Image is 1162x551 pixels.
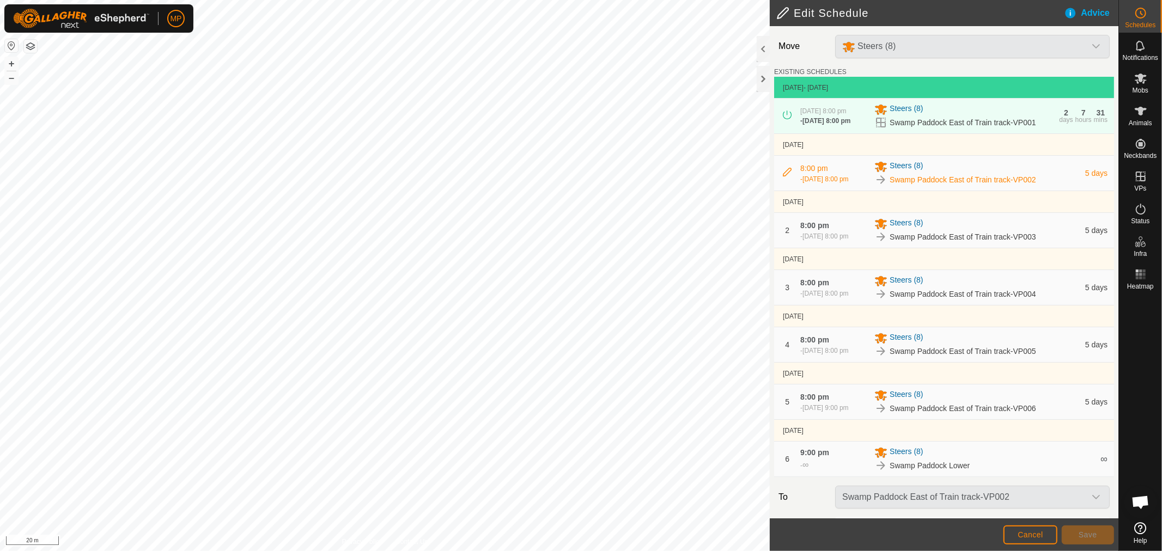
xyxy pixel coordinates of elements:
span: [DATE] 8:00 pm [800,107,846,115]
label: To [774,486,831,509]
button: + [5,57,18,70]
span: Swamp Paddock East of Train track-VP005 [890,346,1036,357]
a: Contact Us [396,537,428,547]
img: Gallagher Logo [13,9,149,28]
span: ∞ [802,460,808,469]
span: [DATE] 8:00 pm [802,347,848,354]
span: MP [171,13,182,25]
span: 2 [785,226,789,235]
span: 5 days [1085,226,1108,235]
div: - [800,458,808,472]
span: 4 [785,340,789,349]
span: Swamp Paddock East of Train track-VP006 [890,403,1036,414]
a: Open chat [1124,486,1157,518]
span: Mobs [1133,87,1148,94]
img: To [874,345,887,358]
span: 6 [785,455,789,463]
button: Cancel [1003,525,1057,544]
span: Swamp Paddock East of Train track-VP001 [890,117,1036,128]
div: 31 [1097,109,1105,117]
span: Help [1134,537,1147,544]
span: Heatmap [1127,283,1154,290]
span: Swamp Paddock East of Train track-VP002 [890,174,1036,186]
span: 8:00 pm [800,164,828,173]
span: 5 days [1085,340,1108,349]
span: Steers (8) [890,103,923,116]
span: Status [1131,218,1149,224]
span: [DATE] 9:00 pm [802,404,848,412]
span: 8:00 pm [800,335,829,344]
label: Move [774,35,831,58]
span: VPs [1134,185,1146,192]
span: 5 days [1085,397,1108,406]
img: To [874,459,887,472]
div: - [800,231,848,241]
span: 8:00 pm [800,278,829,287]
span: 8:00 pm [800,221,829,230]
span: 3 [785,283,789,292]
span: [DATE] 8:00 pm [802,290,848,297]
img: To [874,173,887,186]
div: Advice [1064,7,1118,20]
span: [DATE] [783,313,804,320]
span: Swamp Paddock East of Train track-VP004 [890,289,1036,300]
img: To [874,402,887,415]
span: 8:00 pm [800,393,829,401]
span: 9:00 pm [800,448,829,457]
img: To [874,230,887,243]
button: Reset Map [5,39,18,52]
button: – [5,71,18,84]
span: Steers (8) [890,332,923,345]
span: - [DATE] [804,84,828,91]
div: - [800,116,850,126]
div: - [800,403,848,413]
div: - [800,346,848,356]
span: [DATE] 8:00 pm [802,175,848,183]
span: [DATE] [783,84,804,91]
span: 5 [785,397,789,406]
div: mins [1094,117,1108,123]
span: [DATE] 8:00 pm [802,117,850,125]
span: [DATE] [783,198,804,206]
span: ∞ [1100,454,1108,464]
span: [DATE] [783,255,804,263]
span: 5 days [1085,169,1108,177]
h2: Edit Schedule [776,7,1063,20]
span: Infra [1134,250,1147,257]
button: Map Layers [24,40,37,53]
span: Animals [1129,120,1152,126]
span: Notifications [1123,54,1158,61]
span: Swamp Paddock Lower [890,460,970,472]
img: To [874,287,887,301]
span: Schedules [1125,22,1155,28]
span: Steers (8) [890,274,923,287]
span: Steers (8) [890,389,923,402]
span: Cancel [1018,530,1043,539]
span: Steers (8) [890,217,923,230]
span: Neckbands [1124,152,1157,159]
span: [DATE] [783,427,804,434]
span: 5 days [1085,283,1108,292]
label: EXISTING SCHEDULES [774,67,847,77]
span: Steers (8) [890,160,923,173]
div: - [800,174,848,184]
span: [DATE] [783,370,804,377]
span: [DATE] 8:00 pm [802,232,848,240]
div: - [800,289,848,298]
div: hours [1075,117,1092,123]
span: Swamp Paddock East of Train track-VP003 [890,231,1036,243]
a: Privacy Policy [342,537,383,547]
button: Save [1062,525,1114,544]
span: Steers (8) [890,446,923,459]
div: 2 [1064,109,1068,117]
span: Save [1079,530,1097,539]
span: [DATE] [783,141,804,149]
div: days [1059,117,1073,123]
a: Help [1119,518,1162,548]
div: 7 [1081,109,1086,117]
